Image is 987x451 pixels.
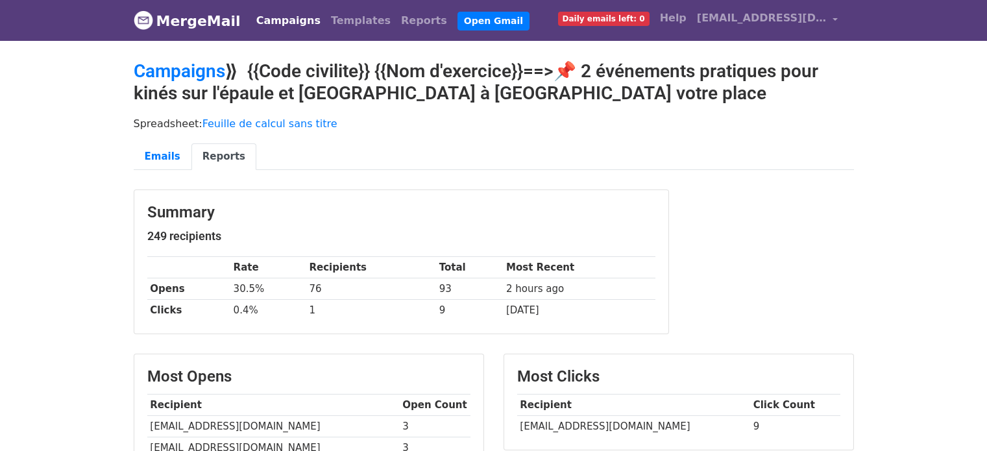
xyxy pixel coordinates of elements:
td: 9 [436,300,503,321]
h5: 249 recipients [147,229,655,243]
td: [EMAIL_ADDRESS][DOMAIN_NAME] [517,416,750,437]
img: MergeMail logo [134,10,153,30]
th: Recipient [147,395,400,416]
div: Widget de chat [922,389,987,451]
p: Spreadsheet: [134,117,854,130]
span: Daily emails left: 0 [558,12,650,26]
td: 30.5% [230,278,306,300]
th: Click Count [750,395,840,416]
th: Most Recent [503,257,655,278]
h3: Summary [147,203,655,222]
th: Total [436,257,503,278]
a: Feuille de calcul sans titre [202,117,337,130]
a: Reports [396,8,452,34]
td: 93 [436,278,503,300]
h3: Most Clicks [517,367,840,386]
span: [EMAIL_ADDRESS][DOMAIN_NAME] [697,10,827,26]
a: Help [655,5,692,31]
td: [DATE] [503,300,655,321]
h3: Most Opens [147,367,470,386]
td: 1 [306,300,436,321]
th: Opens [147,278,230,300]
a: Campaigns [251,8,326,34]
a: Campaigns [134,60,225,82]
a: Open Gmail [457,12,530,30]
a: Reports [191,143,256,170]
a: Templates [326,8,396,34]
td: 9 [750,416,840,437]
td: [EMAIL_ADDRESS][DOMAIN_NAME] [147,416,400,437]
th: Open Count [400,395,470,416]
a: Daily emails left: 0 [553,5,655,31]
a: [EMAIL_ADDRESS][DOMAIN_NAME] [692,5,844,36]
th: Clicks [147,300,230,321]
td: 3 [400,416,470,437]
a: Emails [134,143,191,170]
td: 76 [306,278,436,300]
h2: ⟫ {{Code civilite}} {{Nom d'exercice}}==>📌 2 événements pratiques pour kinés sur l'épaule et [GEO... [134,60,854,104]
th: Recipients [306,257,436,278]
a: MergeMail [134,7,241,34]
th: Recipient [517,395,750,416]
iframe: Chat Widget [922,389,987,451]
td: 0.4% [230,300,306,321]
td: 2 hours ago [503,278,655,300]
th: Rate [230,257,306,278]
